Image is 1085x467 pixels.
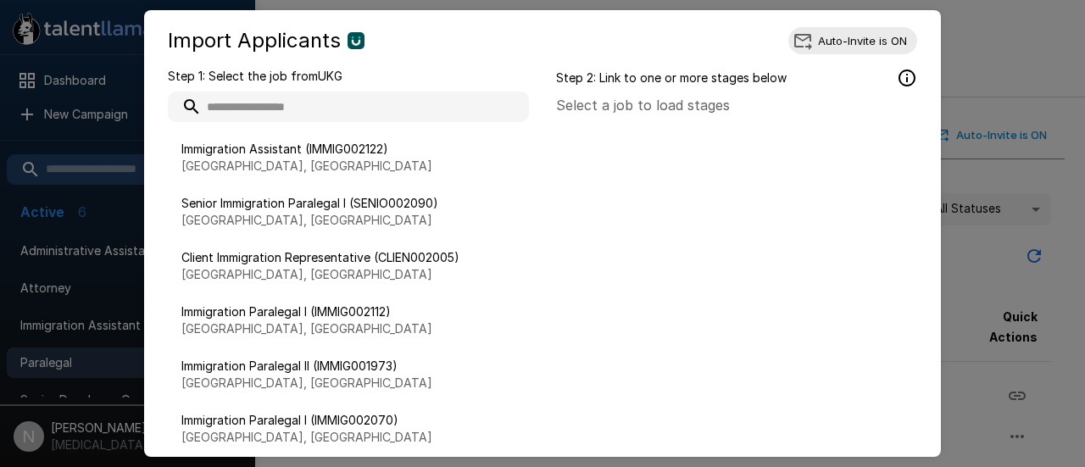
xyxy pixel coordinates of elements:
p: [GEOGRAPHIC_DATA], [GEOGRAPHIC_DATA] [181,375,515,392]
span: Immigration Paralegal I (IMMIG002112) [181,303,515,320]
p: [GEOGRAPHIC_DATA], [GEOGRAPHIC_DATA] [181,266,515,283]
div: Immigration Paralegal II (IMMIG001973)[GEOGRAPHIC_DATA], [GEOGRAPHIC_DATA] [168,349,529,400]
h5: Import Applicants [168,27,341,54]
div: Immigration Paralegal I (IMMIG002070)[GEOGRAPHIC_DATA], [GEOGRAPHIC_DATA] [168,403,529,454]
span: Client Immigration Representative (CLIEN002005) [181,249,515,266]
p: [GEOGRAPHIC_DATA], [GEOGRAPHIC_DATA] [181,212,515,229]
span: Senior Immigration Paralegal I (SENIO002090) [181,195,515,212]
span: Auto-Invite is ON [808,34,917,47]
p: Select a job to load stages [556,95,730,115]
p: [GEOGRAPHIC_DATA], [GEOGRAPHIC_DATA] [181,320,515,337]
span: Immigration Assistant (IMMIG002122) [181,141,515,158]
span: Immigration Paralegal II (IMMIG001973) [181,358,515,375]
svg: Applicants that are currently in these stages will be imported. [897,68,917,88]
div: Immigration Assistant (IMMIG002122)[GEOGRAPHIC_DATA], [GEOGRAPHIC_DATA] [168,132,529,183]
p: [GEOGRAPHIC_DATA], [GEOGRAPHIC_DATA] [181,158,515,175]
span: Immigration Paralegal I (IMMIG002070) [181,412,515,429]
p: Step 1: Select the job from UKG [168,68,529,85]
div: Client Immigration Representative (CLIEN002005)[GEOGRAPHIC_DATA], [GEOGRAPHIC_DATA] [168,241,529,292]
div: Senior Immigration Paralegal I (SENIO002090)[GEOGRAPHIC_DATA], [GEOGRAPHIC_DATA] [168,186,529,237]
img: ukg_logo.jpeg [348,32,364,49]
p: Step 2: Link to one or more stages below [556,69,787,86]
p: [GEOGRAPHIC_DATA], [GEOGRAPHIC_DATA] [181,429,515,446]
div: Immigration Paralegal I (IMMIG002112)[GEOGRAPHIC_DATA], [GEOGRAPHIC_DATA] [168,295,529,346]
